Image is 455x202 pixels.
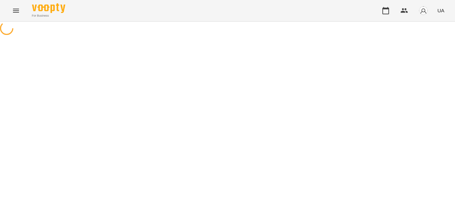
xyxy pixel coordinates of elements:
button: Menu [8,3,24,19]
span: For Business [32,14,65,18]
img: avatar_s.png [419,6,428,15]
img: Voopty Logo [32,3,65,13]
button: UA [435,4,447,17]
span: UA [437,7,444,14]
